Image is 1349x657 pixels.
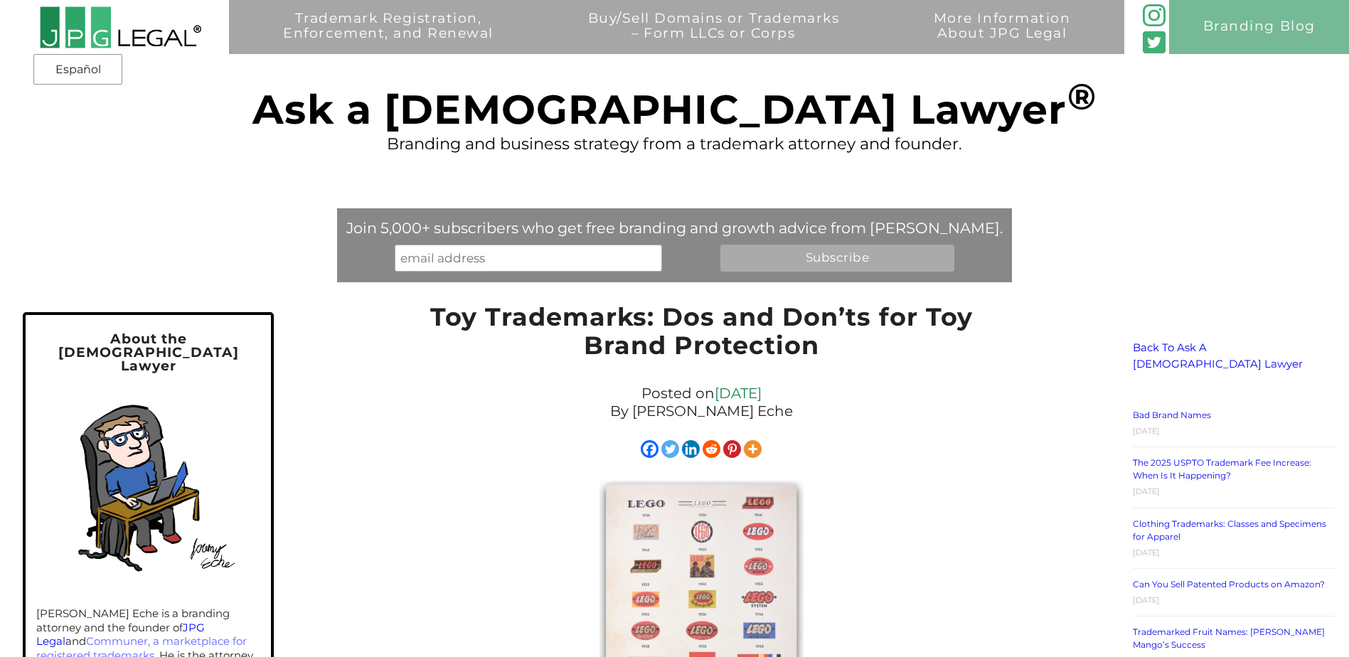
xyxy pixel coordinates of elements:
a: The 2025 USPTO Trademark Fee Increase: When Is It Happening? [1133,457,1311,481]
a: Reddit [703,440,720,458]
img: 2016-logo-black-letters-3-r.png [39,6,201,50]
a: More InformationAbout JPG Legal [893,11,1111,65]
p: By [PERSON_NAME] Eche [412,402,991,420]
input: Subscribe [720,245,954,272]
a: Facebook [641,440,658,458]
a: Linkedin [682,440,700,458]
span: About the [DEMOGRAPHIC_DATA] Lawyer [58,331,239,374]
a: Bad Brand Names [1133,410,1211,420]
a: More [744,440,762,458]
time: [DATE] [1133,595,1160,605]
div: Posted on [405,381,998,424]
time: [DATE] [1133,547,1160,557]
h1: Toy Trademarks: Dos and Don’ts for Toy Brand Protection [405,303,998,368]
time: [DATE] [1133,486,1160,496]
a: Can You Sell Patented Products on Amazon? [1133,579,1325,589]
a: JPG Legal [36,621,205,648]
a: Pinterest [723,440,741,458]
time: [DATE] [1133,426,1160,436]
input: email address [395,245,661,272]
a: Clothing Trademarks: Classes and Specimens for Apparel [1133,518,1326,542]
a: Trademarked Fruit Names: [PERSON_NAME] Mango’s Success [1133,626,1325,650]
a: Trademark Registration,Enforcement, and Renewal [242,11,533,65]
a: [DATE] [715,385,762,402]
a: Buy/Sell Domains or Trademarks– Form LLCs or Corps [548,11,880,65]
a: Español [38,57,118,82]
img: Self-portrait of Jeremy in his home office. [47,385,250,587]
a: Twitter [661,440,679,458]
img: Twitter_Social_Icon_Rounded_Square_Color-mid-green3-90.png [1143,31,1166,54]
a: Back To Ask A [DEMOGRAPHIC_DATA] Lawyer [1133,341,1303,370]
img: glyph-logo_May2016-green3-90.png [1143,4,1166,27]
